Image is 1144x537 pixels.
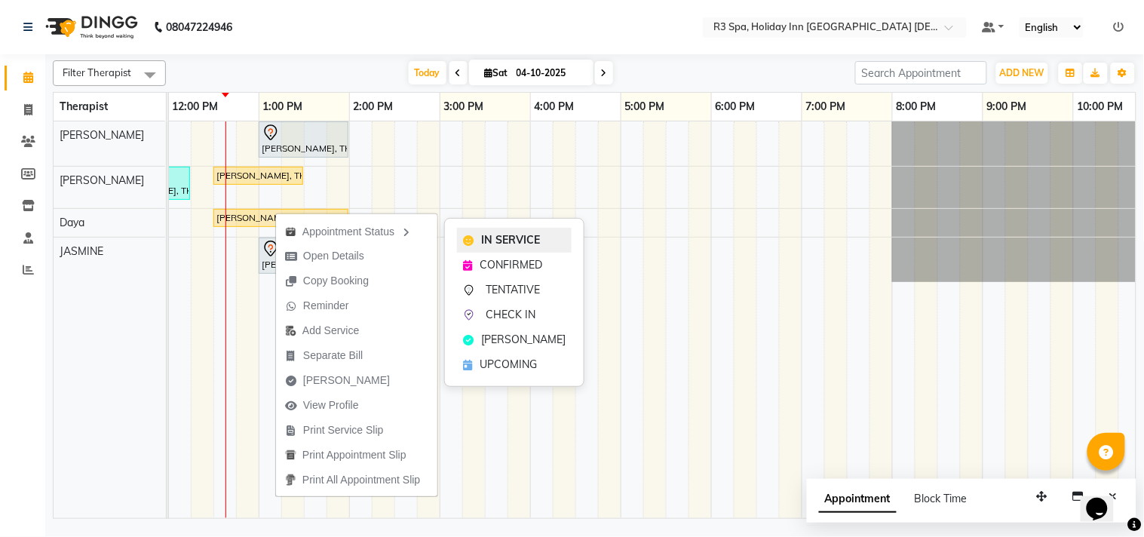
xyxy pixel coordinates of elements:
[302,472,420,488] span: Print All Appointment Slip
[60,128,144,142] span: [PERSON_NAME]
[285,325,296,336] img: add-service.png
[303,422,384,438] span: Print Service Slip
[893,96,940,118] a: 8:00 PM
[486,307,535,323] span: CHECK IN
[302,323,359,339] span: Add Service
[260,124,347,155] div: [PERSON_NAME], TK03, 01:00 PM-02:00 PM, Couple Rejuvenation Therapy 60 Min
[259,96,307,118] a: 1:00 PM
[983,96,1031,118] a: 9:00 PM
[481,232,540,248] span: IN SERVICE
[855,61,987,84] input: Search Appointment
[819,486,897,513] span: Appointment
[260,240,347,272] div: [PERSON_NAME], TK03, 01:00 PM-02:00 PM, Couple Rejuvenation Therapy 60 Min
[303,248,364,264] span: Open Details
[38,6,142,48] img: logo
[303,298,349,314] span: Reminder
[409,61,446,84] span: Today
[60,244,103,258] span: JASMINE
[440,96,488,118] a: 3:00 PM
[512,62,587,84] input: 2025-10-04
[481,332,566,348] span: [PERSON_NAME]
[1000,67,1044,78] span: ADD NEW
[480,257,542,273] span: CONFIRMED
[276,218,437,244] div: Appointment Status
[915,492,968,505] span: Block Time
[531,96,578,118] a: 4:00 PM
[802,96,850,118] a: 7:00 PM
[60,100,108,113] span: Therapist
[303,397,359,413] span: View Profile
[302,447,406,463] span: Print Appointment Slip
[60,216,84,229] span: Daya
[303,273,369,289] span: Copy Booking
[215,169,302,183] div: [PERSON_NAME], TK02, 12:30 PM-01:30 PM, Stress Relief Therapy 60 Min([DEMOGRAPHIC_DATA])
[303,373,390,388] span: [PERSON_NAME]
[166,6,232,48] b: 08047224946
[285,450,296,461] img: printapt.png
[1074,96,1127,118] a: 10:00 PM
[303,348,363,364] span: Separate Bill
[285,474,296,486] img: printall.png
[480,357,537,373] span: UPCOMING
[481,67,512,78] span: Sat
[1081,477,1129,522] iframe: chat widget
[215,211,347,225] div: [PERSON_NAME], TK02, 12:30 PM-02:00 PM, Stress Relief Therapy 90 Min([DEMOGRAPHIC_DATA])
[621,96,669,118] a: 5:00 PM
[350,96,397,118] a: 2:00 PM
[169,96,222,118] a: 12:00 PM
[996,63,1048,84] button: ADD NEW
[63,66,131,78] span: Filter Therapist
[60,173,144,187] span: [PERSON_NAME]
[712,96,759,118] a: 6:00 PM
[285,226,296,238] img: apt_status.png
[486,282,540,298] span: TENTATIVE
